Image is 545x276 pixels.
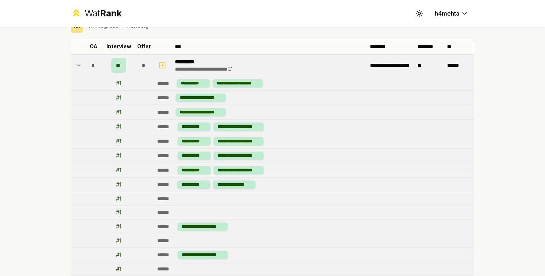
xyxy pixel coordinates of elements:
[116,265,121,273] div: # 1
[137,43,151,50] p: Offer
[116,123,121,130] div: # 1
[116,181,121,188] div: # 1
[429,7,474,20] button: h4mehta
[116,237,121,244] div: # 1
[116,223,121,230] div: # 1
[435,9,459,18] span: h4mehta
[71,7,122,19] a: WatRank
[116,209,121,216] div: # 1
[90,43,98,50] p: OA
[85,7,122,19] div: Wat
[116,166,121,174] div: # 1
[116,251,121,259] div: # 1
[116,195,121,202] div: # 1
[116,152,121,159] div: # 1
[116,79,121,87] div: # 1
[116,137,121,145] div: # 1
[106,43,131,50] p: Interview
[100,8,122,19] span: Rank
[116,108,121,116] div: # 1
[116,94,121,101] div: # 1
